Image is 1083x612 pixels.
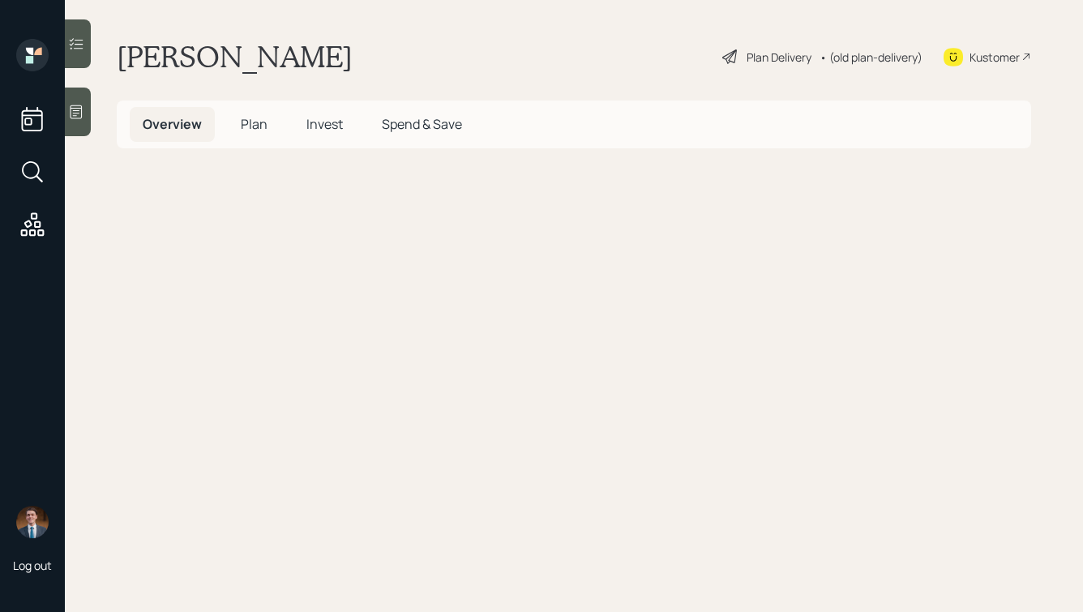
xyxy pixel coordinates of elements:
[970,49,1020,66] div: Kustomer
[382,115,462,133] span: Spend & Save
[241,115,268,133] span: Plan
[820,49,922,66] div: • (old plan-delivery)
[117,39,353,75] h1: [PERSON_NAME]
[16,506,49,538] img: hunter_neumayer.jpg
[13,558,52,573] div: Log out
[306,115,343,133] span: Invest
[747,49,811,66] div: Plan Delivery
[143,115,202,133] span: Overview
